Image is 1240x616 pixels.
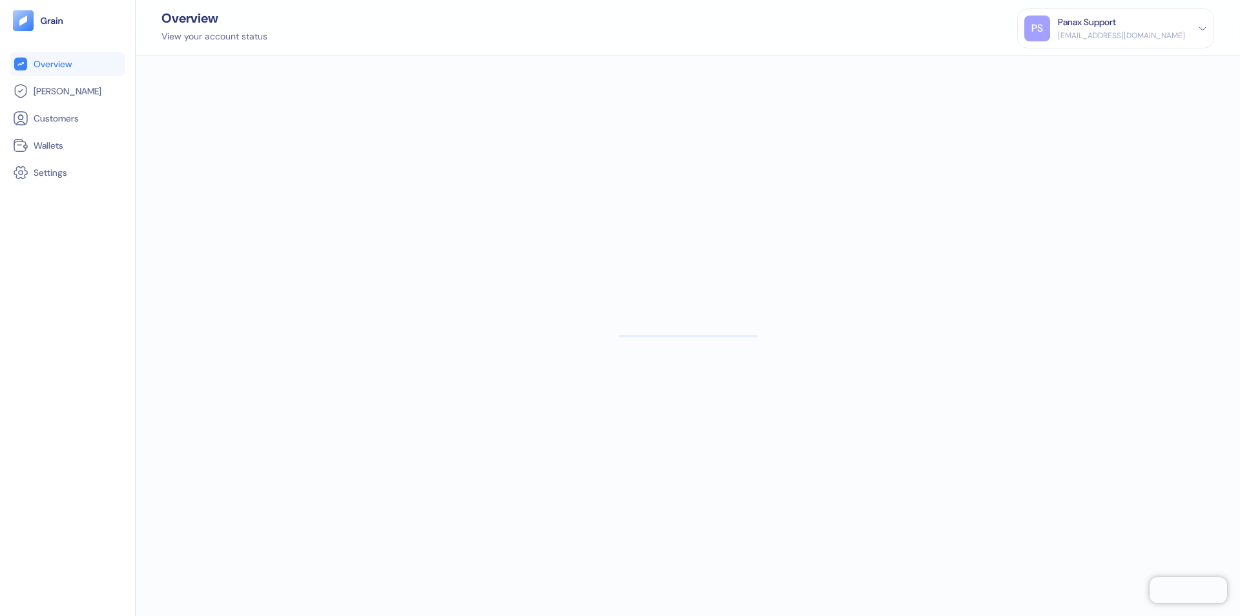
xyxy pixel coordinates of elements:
[34,112,79,125] span: Customers
[34,58,72,70] span: Overview
[1058,30,1185,41] div: [EMAIL_ADDRESS][DOMAIN_NAME]
[161,30,267,43] div: View your account status
[1058,16,1116,29] div: Panax Support
[40,16,64,25] img: logo
[13,56,122,72] a: Overview
[1024,16,1050,41] div: PS
[13,10,34,31] img: logo-tablet-V2.svg
[13,165,122,180] a: Settings
[13,83,122,99] a: [PERSON_NAME]
[34,139,63,152] span: Wallets
[161,12,267,25] div: Overview
[1150,577,1227,603] iframe: Chatra live chat
[13,111,122,126] a: Customers
[34,85,101,98] span: [PERSON_NAME]
[34,166,67,179] span: Settings
[13,138,122,153] a: Wallets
